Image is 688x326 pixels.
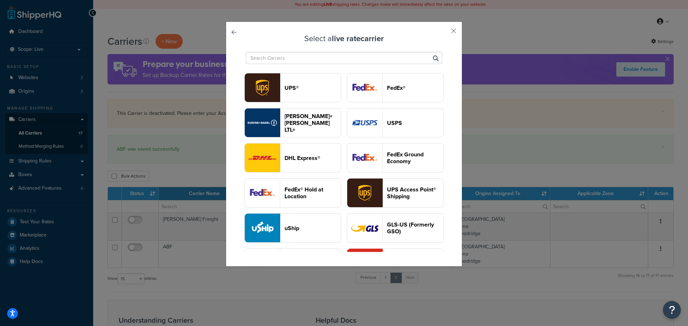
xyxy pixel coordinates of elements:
[347,213,444,243] button: gso logoGLS-US (Formerly GSO)
[244,248,341,278] button: abfFreight logo
[244,73,341,102] button: ups logoUPS®
[244,143,341,172] button: dhl logoDHL Express®
[347,143,382,172] img: smartPost logo
[387,120,443,126] header: USPS
[244,178,341,208] button: fedExLocation logoFedEx® Hold at Location
[347,248,444,278] button: fastwayv2 logo
[244,34,444,43] h3: Select a
[663,301,681,319] button: Open Resource Center
[245,73,280,102] img: ups logo
[245,179,280,207] img: fedExLocation logo
[245,249,280,277] img: abfFreight logo
[387,84,443,91] header: FedEx®
[347,73,382,102] img: fedEx logo
[285,225,341,232] header: uShip
[347,108,382,137] img: usps logo
[332,33,384,44] strong: live rate carrier
[246,52,442,64] input: Search Carriers
[387,186,443,200] header: UPS Access Point® Shipping
[347,73,444,102] button: fedEx logoFedEx®
[245,108,280,137] img: reTransFreight logo
[245,143,280,172] img: dhl logo
[285,186,341,200] header: FedEx® Hold at Location
[285,113,341,133] header: [PERSON_NAME]+[PERSON_NAME] LTL+
[387,151,443,165] header: FedEx Ground Economy
[244,213,341,243] button: uShip logouShip
[347,179,382,207] img: accessPoint logo
[285,84,341,91] header: UPS®
[347,249,382,277] img: fastwayv2 logo
[245,214,280,242] img: uShip logo
[244,108,341,137] button: reTransFreight logo[PERSON_NAME]+[PERSON_NAME] LTL+
[285,155,341,161] header: DHL Express®
[347,108,444,137] button: usps logoUSPS
[387,221,443,235] header: GLS-US (Formerly GSO)
[347,214,382,242] img: gso logo
[347,178,444,208] button: accessPoint logoUPS Access Point® Shipping
[347,143,444,172] button: smartPost logoFedEx Ground Economy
